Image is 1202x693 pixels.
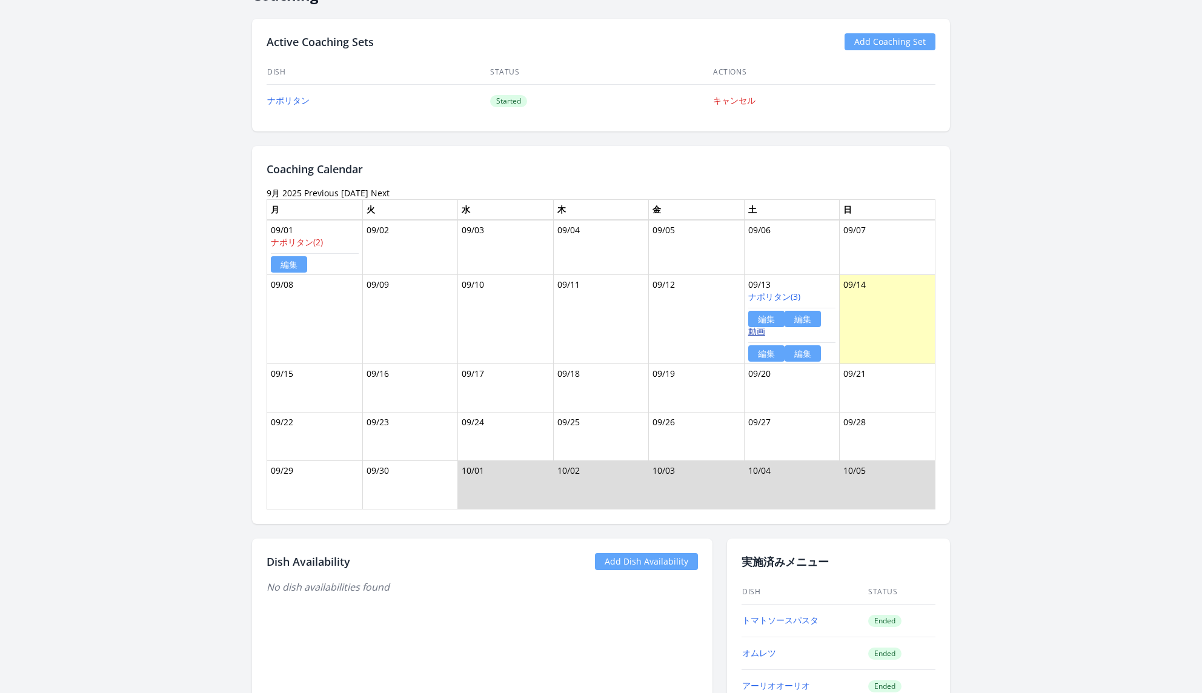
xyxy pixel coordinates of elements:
[267,60,490,85] th: Dish
[840,412,935,460] td: 09/28
[458,363,554,412] td: 09/17
[267,94,310,106] a: ナポリタン
[553,412,649,460] td: 09/25
[742,614,818,626] a: トマトソースパスタ
[744,363,840,412] td: 09/20
[840,220,935,275] td: 09/07
[271,256,307,273] a: 編集
[744,412,840,460] td: 09/27
[840,460,935,509] td: 10/05
[744,220,840,275] td: 09/06
[267,412,363,460] td: 09/22
[553,363,649,412] td: 09/18
[742,553,935,570] h2: 実施済みメニュー
[267,33,374,50] h2: Active Coaching Sets
[267,274,363,363] td: 09/08
[649,412,745,460] td: 09/26
[649,220,745,275] td: 09/05
[553,199,649,220] th: 木
[868,680,901,692] span: Ended
[362,460,458,509] td: 09/30
[840,199,935,220] th: 日
[845,33,935,50] a: Add Coaching Set
[649,363,745,412] td: 09/19
[362,412,458,460] td: 09/23
[840,363,935,412] td: 09/21
[490,60,712,85] th: Status
[458,460,554,509] td: 10/01
[595,553,698,570] a: Add Dish Availability
[362,363,458,412] td: 09/16
[271,236,323,248] a: ナポリタン(2)
[744,199,840,220] th: 土
[748,325,765,337] a: 動画
[785,311,821,327] a: 編集
[267,363,363,412] td: 09/15
[458,199,554,220] th: 水
[649,199,745,220] th: 金
[267,220,363,275] td: 09/01
[742,647,776,658] a: オムレツ
[713,94,755,106] a: キャンセル
[267,553,350,570] h2: Dish Availability
[742,580,868,605] th: Dish
[748,311,785,327] a: 編集
[712,60,935,85] th: Actions
[267,199,363,220] th: 月
[458,274,554,363] td: 09/10
[649,460,745,509] td: 10/03
[868,648,901,660] span: Ended
[742,680,810,691] a: アーリオオーリオ
[649,274,745,363] td: 09/12
[267,460,363,509] td: 09/29
[362,220,458,275] td: 09/02
[267,161,935,177] h2: Coaching Calendar
[362,274,458,363] td: 09/09
[458,412,554,460] td: 09/24
[744,274,840,363] td: 09/13
[267,580,698,594] div: No dish availabilities found
[868,615,901,627] span: Ended
[840,274,935,363] td: 09/14
[785,345,821,362] a: 編集
[304,187,339,199] a: Previous
[553,274,649,363] td: 09/11
[744,460,840,509] td: 10/04
[748,291,800,302] a: ナポリタン(3)
[553,460,649,509] td: 10/02
[362,199,458,220] th: 火
[341,187,368,199] a: [DATE]
[553,220,649,275] td: 09/04
[748,345,785,362] a: 編集
[490,95,527,107] span: Started
[458,220,554,275] td: 09/03
[868,580,935,605] th: Status
[267,187,302,199] time: 9月 2025
[371,187,390,199] a: Next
